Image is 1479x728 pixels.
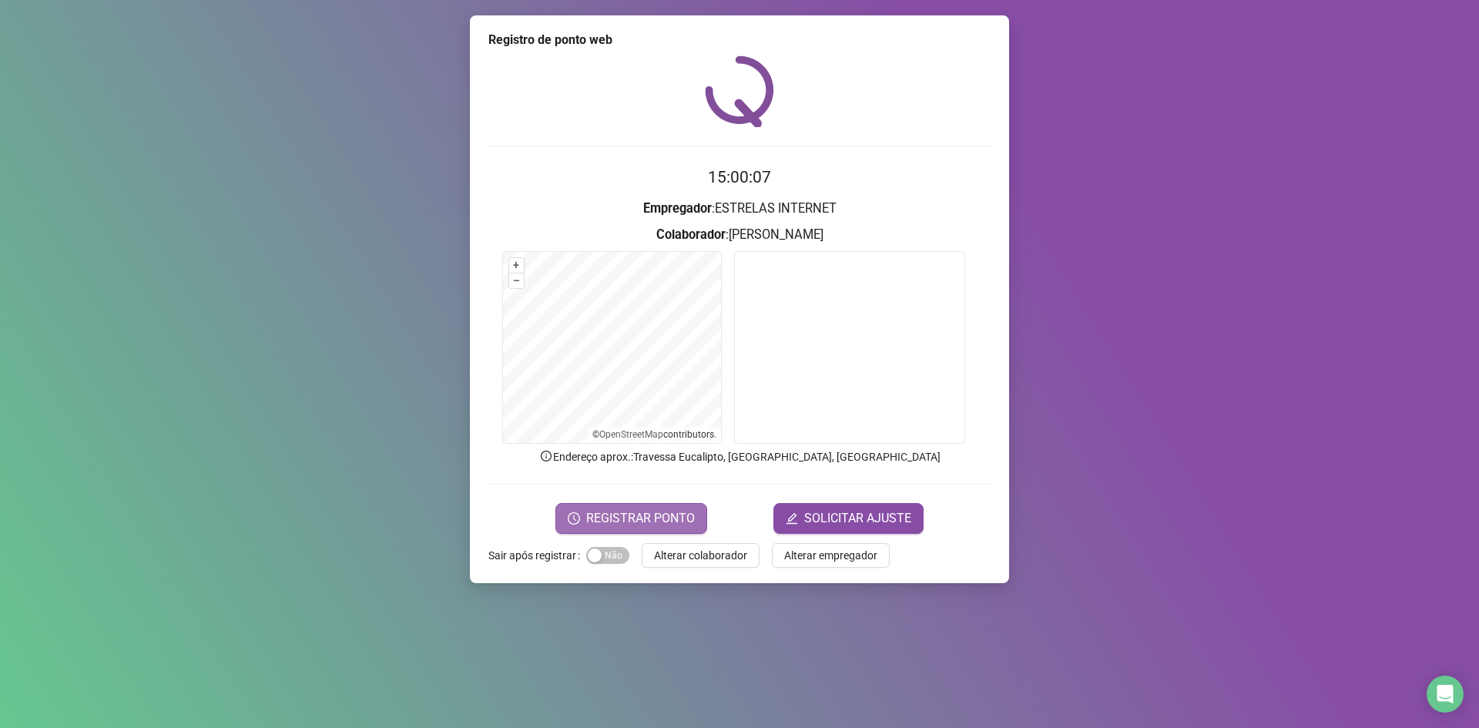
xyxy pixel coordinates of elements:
[773,503,924,534] button: editSOLICITAR AJUSTE
[642,543,760,568] button: Alterar colaborador
[654,547,747,564] span: Alterar colaborador
[488,448,991,465] p: Endereço aprox. : Travessa Eucalipto, [GEOGRAPHIC_DATA], [GEOGRAPHIC_DATA]
[539,449,553,463] span: info-circle
[786,512,798,525] span: edit
[586,509,695,528] span: REGISTRAR PONTO
[599,429,663,440] a: OpenStreetMap
[488,543,586,568] label: Sair após registrar
[568,512,580,525] span: clock-circle
[804,509,911,528] span: SOLICITAR AJUSTE
[708,168,771,186] time: 15:00:07
[1427,676,1464,713] div: Open Intercom Messenger
[784,547,877,564] span: Alterar empregador
[656,227,726,242] strong: Colaborador
[488,225,991,245] h3: : [PERSON_NAME]
[643,201,712,216] strong: Empregador
[592,429,716,440] li: © contributors.
[488,199,991,219] h3: : ESTRELAS INTERNET
[772,543,890,568] button: Alterar empregador
[509,258,524,273] button: +
[488,31,991,49] div: Registro de ponto web
[509,273,524,288] button: –
[555,503,707,534] button: REGISTRAR PONTO
[705,55,774,127] img: QRPoint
